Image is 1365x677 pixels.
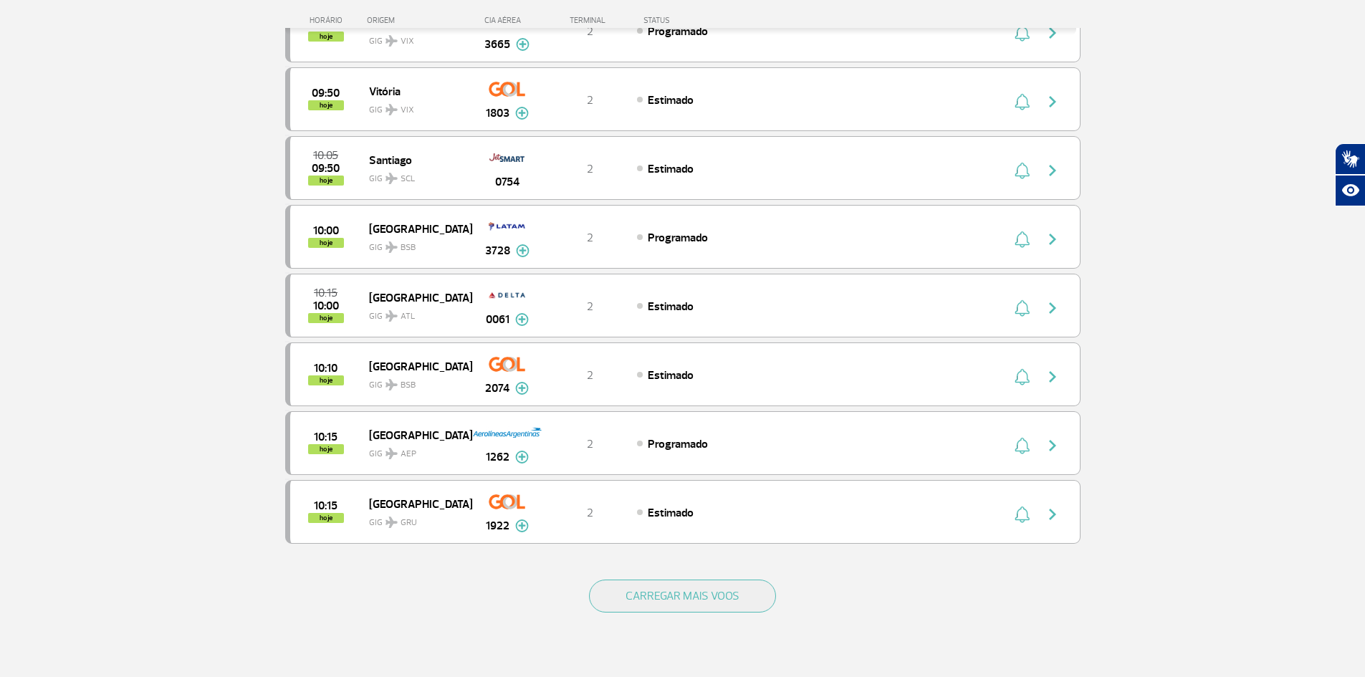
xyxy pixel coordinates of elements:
[1044,299,1061,317] img: seta-direita-painel-voo.svg
[401,379,416,392] span: BSB
[314,363,337,373] span: 2025-09-25 10:10:00
[486,311,509,328] span: 0061
[516,38,530,51] img: mais-info-painel-voo.svg
[385,379,398,390] img: destiny_airplane.svg
[1044,368,1061,385] img: seta-direita-painel-voo.svg
[308,238,344,248] span: hoje
[1015,231,1030,248] img: sino-painel-voo.svg
[1044,93,1061,110] img: seta-direita-painel-voo.svg
[515,382,529,395] img: mais-info-painel-voo.svg
[1015,506,1030,523] img: sino-painel-voo.svg
[385,517,398,528] img: destiny_airplane.svg
[485,242,510,259] span: 3728
[1015,93,1030,110] img: sino-painel-voo.svg
[648,437,708,451] span: Programado
[369,288,461,307] span: [GEOGRAPHIC_DATA]
[1044,162,1061,179] img: seta-direita-painel-voo.svg
[485,380,509,397] span: 2074
[515,451,529,464] img: mais-info-painel-voo.svg
[1015,299,1030,317] img: sino-painel-voo.svg
[308,513,344,523] span: hoje
[1335,143,1365,175] button: Abrir tradutor de língua de sinais.
[369,509,461,529] span: GIG
[648,162,694,176] span: Estimado
[587,299,593,314] span: 2
[587,162,593,176] span: 2
[1015,162,1030,179] img: sino-painel-voo.svg
[314,432,337,442] span: 2025-09-25 10:15:00
[589,580,776,613] button: CARREGAR MAIS VOOS
[369,440,461,461] span: GIG
[486,448,509,466] span: 1262
[471,16,543,25] div: CIA AÉREA
[369,494,461,513] span: [GEOGRAPHIC_DATA]
[515,313,529,326] img: mais-info-painel-voo.svg
[312,88,340,98] span: 2025-09-25 09:50:00
[369,82,461,100] span: Vitória
[587,437,593,451] span: 2
[515,107,529,120] img: mais-info-painel-voo.svg
[308,444,344,454] span: hoje
[587,506,593,520] span: 2
[401,448,416,461] span: AEP
[484,36,510,53] span: 3665
[369,165,461,186] span: GIG
[648,231,708,245] span: Programado
[648,368,694,383] span: Estimado
[369,27,461,48] span: GIG
[1335,143,1365,206] div: Plugin de acessibilidade da Hand Talk.
[1015,368,1030,385] img: sino-painel-voo.svg
[385,35,398,47] img: destiny_airplane.svg
[308,313,344,323] span: hoje
[1044,437,1061,454] img: seta-direita-painel-voo.svg
[648,506,694,520] span: Estimado
[648,299,694,314] span: Estimado
[486,105,509,122] span: 1803
[308,100,344,110] span: hoje
[587,231,593,245] span: 2
[385,241,398,253] img: destiny_airplane.svg
[313,226,339,236] span: 2025-09-25 10:00:00
[515,519,529,532] img: mais-info-painel-voo.svg
[369,426,461,444] span: [GEOGRAPHIC_DATA]
[308,32,344,42] span: hoje
[587,368,593,383] span: 2
[587,93,593,107] span: 2
[543,16,636,25] div: TERMINAL
[369,219,461,238] span: [GEOGRAPHIC_DATA]
[401,517,417,529] span: GRU
[314,288,337,298] span: 2025-09-25 10:15:00
[367,16,471,25] div: ORIGEM
[385,173,398,184] img: destiny_airplane.svg
[401,310,415,323] span: ATL
[369,150,461,169] span: Santiago
[369,371,461,392] span: GIG
[314,501,337,511] span: 2025-09-25 10:15:00
[369,234,461,254] span: GIG
[369,302,461,323] span: GIG
[1044,506,1061,523] img: seta-direita-painel-voo.svg
[369,357,461,375] span: [GEOGRAPHIC_DATA]
[401,241,416,254] span: BSB
[312,163,340,173] span: 2025-09-25 09:50:00
[1335,175,1365,206] button: Abrir recursos assistivos.
[385,104,398,115] img: destiny_airplane.svg
[1044,231,1061,248] img: seta-direita-painel-voo.svg
[289,16,368,25] div: HORÁRIO
[401,35,414,48] span: VIX
[486,517,509,534] span: 1922
[369,96,461,117] span: GIG
[587,24,593,39] span: 2
[516,244,530,257] img: mais-info-painel-voo.svg
[401,104,414,117] span: VIX
[401,173,415,186] span: SCL
[636,16,753,25] div: STATUS
[495,173,519,191] span: 0754
[648,93,694,107] span: Estimado
[648,24,708,39] span: Programado
[1015,437,1030,454] img: sino-painel-voo.svg
[385,310,398,322] img: destiny_airplane.svg
[308,375,344,385] span: hoje
[313,301,339,311] span: 2025-09-25 10:00:00
[308,176,344,186] span: hoje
